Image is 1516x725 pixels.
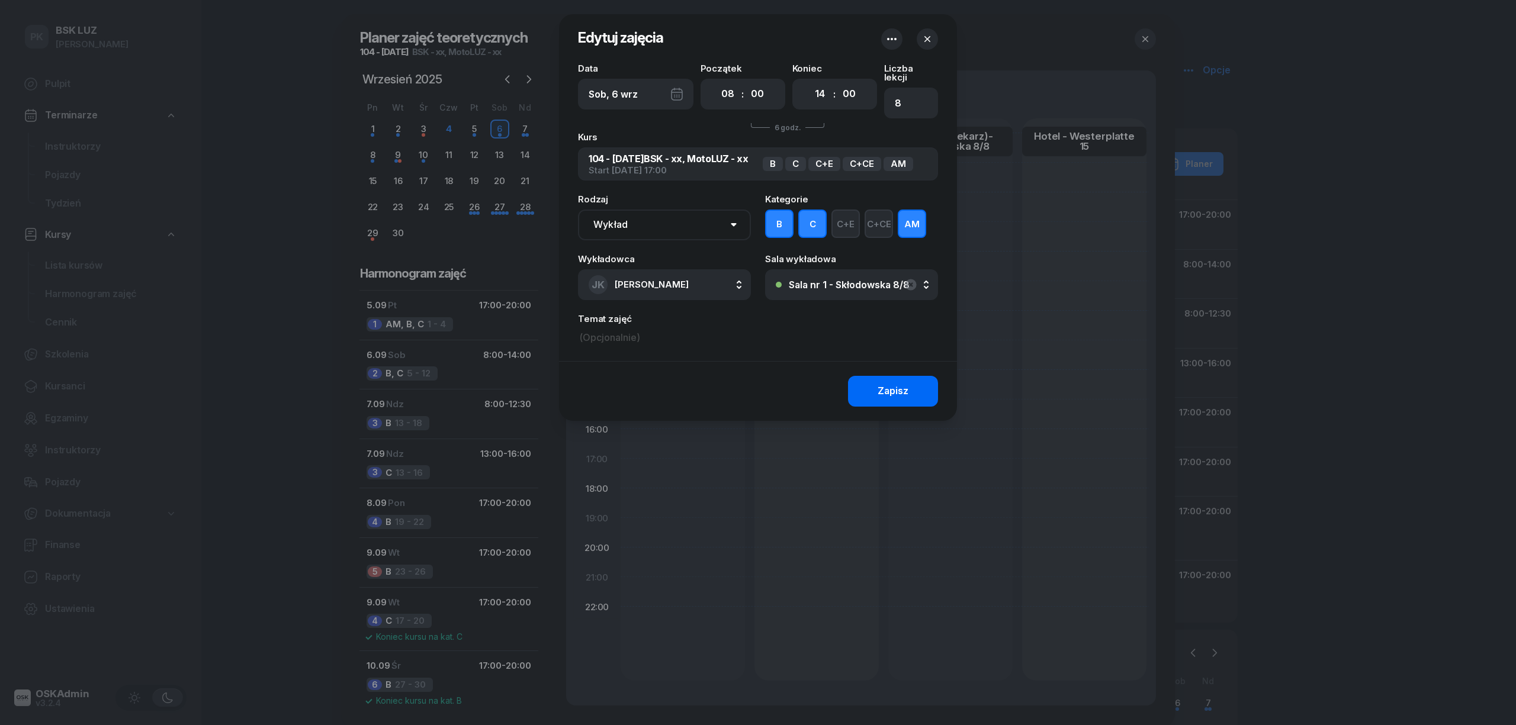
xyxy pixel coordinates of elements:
div: B [763,157,783,171]
button: AM [898,210,926,238]
div: Zapisz [878,384,908,399]
span: JK [592,280,605,290]
span: [DATE] 17:00 [612,165,667,176]
button: Zapisz [848,376,938,407]
span: Start [589,165,609,176]
div: : [833,87,836,101]
div: Sala nr 1 - Skłodowska 8/8 [789,280,910,289]
button: C+E [831,210,860,238]
button: B [765,210,794,238]
button: 104 - [DATE]BSK - xx, MotoLUZ - xxStart [DATE] 17:00BCC+EC+CEAM [578,147,938,181]
span: 104 - [DATE] [589,153,644,165]
div: : [741,87,744,101]
div: C+CE [843,157,881,171]
input: (Opcjonalnie) [578,329,938,347]
button: Sala nr 1 - Skłodowska 8/8 [765,269,938,300]
h2: Edytuj zajęcia [578,28,663,50]
div: BSK - xx, MotoLUZ - xx [589,154,748,163]
div: AM [884,157,913,171]
button: JK[PERSON_NAME] [578,269,751,300]
div: C [785,157,806,171]
button: C+CE [865,210,893,238]
button: C [798,210,827,238]
div: C+E [808,157,840,171]
span: [PERSON_NAME] [615,279,689,290]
